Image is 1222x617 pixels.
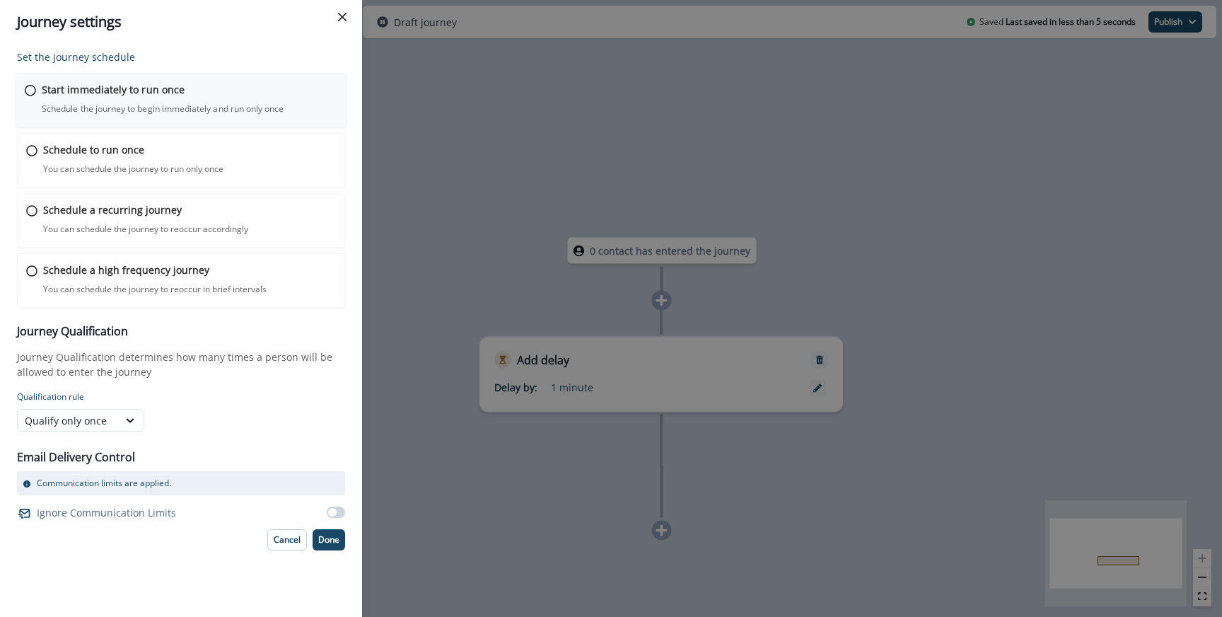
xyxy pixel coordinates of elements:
p: Set the journey schedule [17,50,345,64]
h3: Journey Qualification [17,325,345,338]
p: You can schedule the journey to run only once [43,163,223,175]
p: Done [318,535,339,545]
p: Cancel [274,535,301,545]
p: Qualification rule [17,391,345,403]
button: Done [313,529,345,550]
p: Schedule a recurring journey [43,202,182,217]
button: Cancel [267,529,307,550]
p: Schedule to run once [43,142,144,157]
div: Journey settings [17,11,345,33]
p: Start immediately to run once [42,82,185,97]
p: Schedule the journey to begin immediately and run only once [42,103,284,115]
p: Communication limits are applied. [37,477,171,490]
p: Journey Qualification determines how many times a person will be allowed to enter the journey [17,350,345,379]
p: Schedule a high frequency journey [43,263,209,277]
p: Email Delivery Control [17,449,135,466]
p: Ignore Communication Limits [37,505,176,520]
button: Close [331,6,354,28]
p: You can schedule the journey to reoccur accordingly [43,223,248,236]
p: You can schedule the journey to reoccur in brief intervals [43,283,267,296]
div: Qualify only once [25,413,111,428]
